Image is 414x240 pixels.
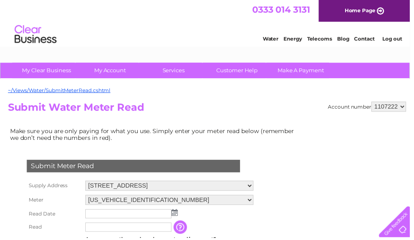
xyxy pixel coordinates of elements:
th: Read Date [25,209,84,223]
a: ~/Views/Water/SubmitMeterRead.cshtml [8,88,112,94]
a: Services [141,63,210,79]
a: My Account [76,63,146,79]
a: Make A Payment [269,63,339,79]
input: Information [175,223,191,236]
a: My Clear Business [12,63,82,79]
a: Telecoms [310,36,335,42]
th: Read [25,223,84,236]
a: Water [265,36,281,42]
img: ... [173,211,180,218]
div: Account number [331,103,410,113]
a: Blog [340,36,353,42]
img: logo.png [14,22,57,48]
div: Clear Business is a trading name of Verastar Limited (registered in [GEOGRAPHIC_DATA] No. 3667643... [8,5,407,41]
h2: Submit Water Meter Read [8,103,410,119]
a: Customer Help [205,63,275,79]
th: Meter [25,195,84,209]
div: Submit Meter Read [27,161,242,174]
a: Log out [386,36,406,42]
a: Contact [358,36,379,42]
a: Energy [286,36,305,42]
th: Supply Address [25,180,84,195]
td: Make sure you are only paying for what you use. Simply enter your meter read below (remember we d... [8,127,304,145]
a: 0333 014 3131 [255,4,313,15]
